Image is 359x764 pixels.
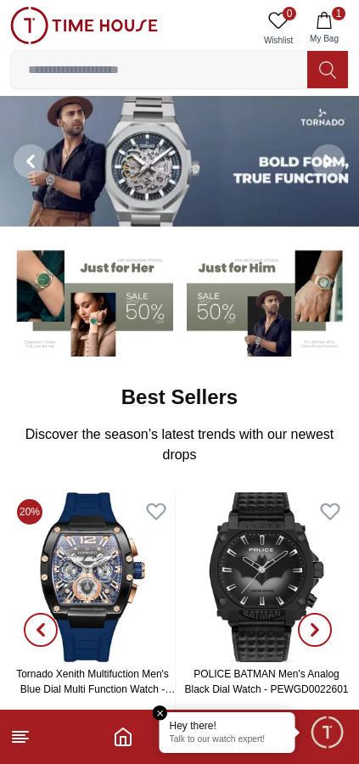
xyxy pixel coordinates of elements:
[185,668,349,695] a: POLICE BATMAN Men's Analog Black Dial Watch - PEWGD0022601
[187,244,350,357] img: Men's Watches Banner
[153,705,168,721] em: Close tooltip
[257,7,300,50] a: 0Wishlist
[49,705,136,728] h4: AED 736.00
[24,424,335,465] p: Discover the season’s latest trends with our newest drops
[300,7,349,50] button: 1My Bag
[257,34,300,47] span: Wishlist
[283,7,296,20] span: 0
[170,734,285,746] p: Talk to our watch expert!
[113,727,133,747] a: Home
[10,7,158,44] img: ...
[16,668,175,711] a: Tornado Xenith Multifuction Men's Blue Dial Multi Function Watch - T23105-BSNNK
[10,492,175,662] img: Tornado Xenith Multifuction Men's Blue Dial Multi Function Watch - T23105-BSNNK
[121,384,238,411] h2: Best Sellers
[309,714,346,751] div: Chat Widget
[303,32,345,45] span: My Bag
[184,492,349,662] img: POLICE BATMAN Men's Analog Black Dial Watch - PEWGD0022601
[332,7,345,20] span: 1
[219,705,314,728] h4: AED 1125.00
[170,719,285,733] div: Hey there!
[10,244,173,357] img: Women's Watches Banner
